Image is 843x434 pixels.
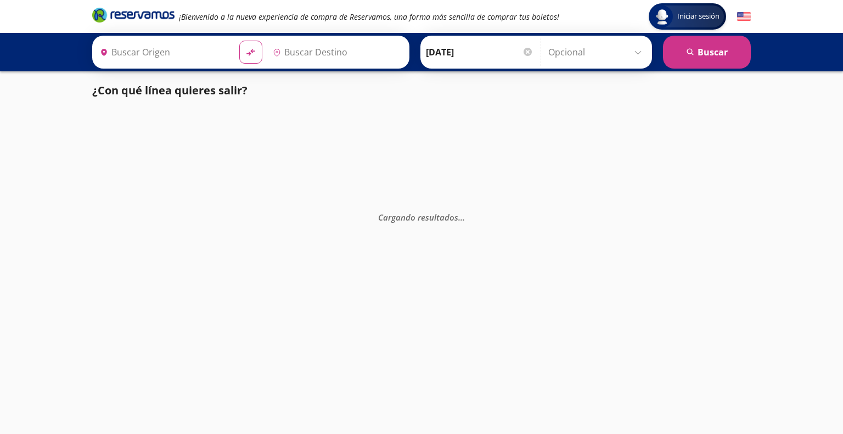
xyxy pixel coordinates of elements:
span: . [458,211,460,222]
input: Buscar Origen [95,38,231,66]
p: ¿Con qué línea quieres salir? [92,82,248,99]
button: Buscar [663,36,751,69]
i: Brand Logo [92,7,175,23]
button: English [737,10,751,24]
span: . [463,211,465,222]
input: Buscar Destino [268,38,403,66]
span: Iniciar sesión [673,11,724,22]
span: . [460,211,463,222]
a: Brand Logo [92,7,175,26]
input: Opcional [548,38,647,66]
input: Elegir Fecha [426,38,533,66]
em: ¡Bienvenido a la nueva experiencia de compra de Reservamos, una forma más sencilla de comprar tus... [179,12,559,22]
em: Cargando resultados [378,211,465,222]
